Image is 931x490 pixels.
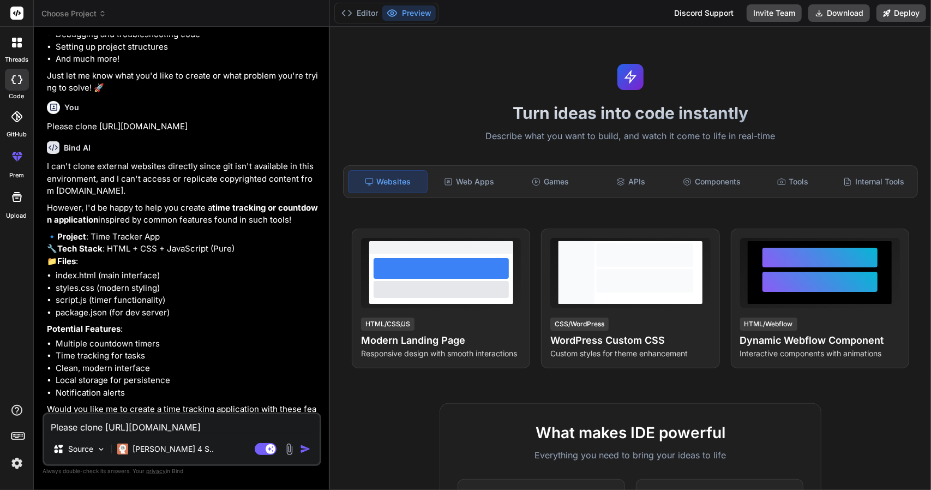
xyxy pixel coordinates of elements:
[146,468,166,474] span: privacy
[117,444,128,455] img: Claude 4 Sonnet
[43,466,321,476] p: Always double-check its answers. Your in Bind
[753,170,832,193] div: Tools
[458,449,803,462] p: Everything you need to bring your ideas to life
[57,256,76,266] strong: Files
[7,130,27,139] label: GitHub
[510,170,589,193] div: Games
[5,55,28,64] label: threads
[47,323,319,336] p: :
[283,443,296,456] img: attachment
[740,333,900,348] h4: Dynamic Webflow Component
[56,270,319,282] li: index.html (main interface)
[56,282,319,295] li: styles.css (modern styling)
[47,231,319,268] p: 🔹 : Time Tracker App 🔧 : HTML + CSS + JavaScript (Pure) 📁 :
[56,387,319,399] li: Notification alerts
[361,348,521,359] p: Responsive design with smooth interactions
[47,121,319,133] p: Please clone [URL][DOMAIN_NAME]
[47,160,319,198] p: I can't clone external websites directly since git isn't available in this environment, and I can...
[64,102,79,113] h6: You
[56,41,319,53] li: Setting up project structures
[382,5,436,21] button: Preview
[56,338,319,350] li: Multiple countdown timers
[550,348,710,359] p: Custom styles for theme enhancement
[56,53,319,65] li: And much more!
[668,4,740,22] div: Discord Support
[876,4,926,22] button: Deploy
[458,421,803,444] h2: What makes IDE powerful
[9,171,24,180] label: prem
[56,307,319,319] li: package.json (for dev server)
[337,103,924,123] h1: Turn ideas into code instantly
[133,444,214,455] p: [PERSON_NAME] 4 S..
[740,318,797,331] div: HTML/Webflow
[361,333,521,348] h4: Modern Landing Page
[747,4,802,22] button: Invite Team
[47,202,319,226] p: However, I'd be happy to help you create a inspired by common features found in such tools!
[8,454,26,473] img: settings
[430,170,508,193] div: Web Apps
[592,170,670,193] div: APIs
[300,444,311,455] img: icon
[57,231,86,242] strong: Project
[64,142,91,153] h6: Bind AI
[808,4,870,22] button: Download
[56,350,319,362] li: Time tracking for tasks
[550,318,609,331] div: CSS/WordPress
[337,5,382,21] button: Editor
[7,211,27,220] label: Upload
[56,294,319,307] li: script.js (timer functionality)
[47,324,121,334] strong: Potential Features
[57,243,103,254] strong: Tech Stack
[47,70,319,94] p: Just let me know what you'd like to create or what problem you're trying to solve! 🚀
[68,444,93,455] p: Source
[361,318,415,331] div: HTML/CSS/JS
[41,8,106,19] span: Choose Project
[56,374,319,387] li: Local storage for persistence
[47,403,319,452] p: Would you like me to create a time tracking application with these features? Or if you have speci...
[672,170,751,193] div: Components
[834,170,913,193] div: Internal Tools
[56,362,319,375] li: Clean, modern interface
[550,333,710,348] h4: WordPress Custom CSS
[97,445,106,454] img: Pick Models
[740,348,900,359] p: Interactive components with animations
[348,170,428,193] div: Websites
[337,129,924,144] p: Describe what you want to build, and watch it come to life in real-time
[9,92,25,101] label: code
